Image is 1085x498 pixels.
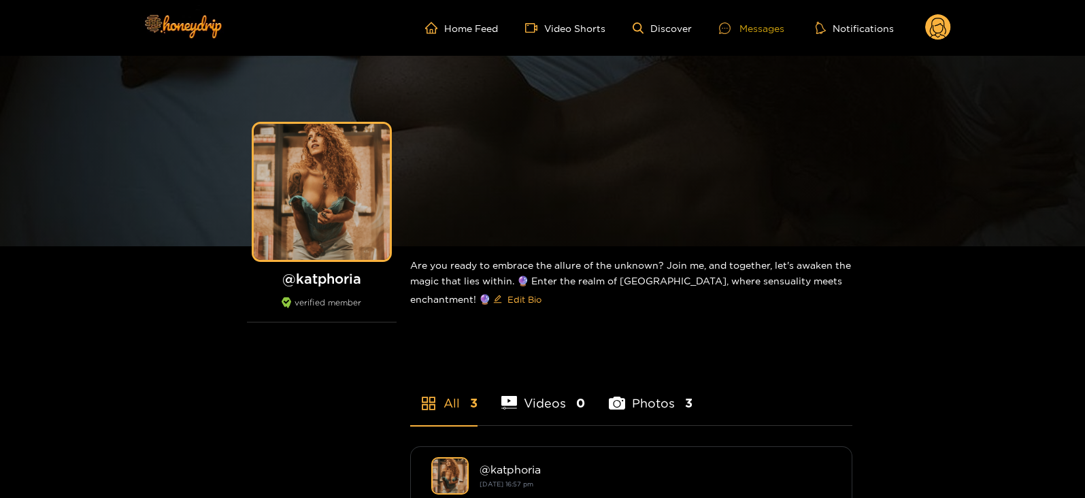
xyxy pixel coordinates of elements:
li: Videos [501,364,586,425]
span: 3 [685,395,692,412]
div: @ katphoria [480,463,831,476]
small: [DATE] 16:57 pm [480,480,533,488]
span: edit [493,295,502,305]
span: 0 [576,395,585,412]
span: Edit Bio [507,293,541,306]
a: Home Feed [425,22,498,34]
li: All [410,364,478,425]
img: katphoria [431,457,469,495]
button: Notifications [812,21,898,35]
div: Are you ready to embrace the allure of the unknown? Join me, and together, let's awaken the magic... [410,246,852,321]
span: home [425,22,444,34]
button: editEdit Bio [490,288,544,310]
span: appstore [420,395,437,412]
span: 3 [470,395,478,412]
div: verified member [247,297,397,322]
a: Video Shorts [525,22,605,34]
li: Photos [609,364,692,425]
a: Discover [633,22,692,34]
h1: @ katphoria [247,270,397,287]
div: Messages [719,20,784,36]
span: video-camera [525,22,544,34]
